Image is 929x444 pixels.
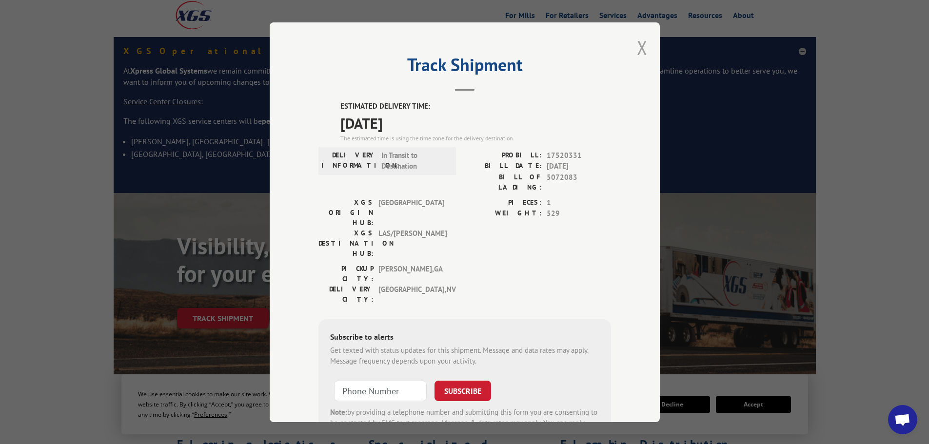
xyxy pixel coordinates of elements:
div: Get texted with status updates for this shipment. Message and data rates may apply. Message frequ... [330,345,599,367]
span: [GEOGRAPHIC_DATA] [378,197,444,228]
label: WEIGHT: [465,208,542,219]
span: [PERSON_NAME] , GA [378,263,444,284]
strong: Note: [330,407,347,416]
h2: Track Shipment [318,58,611,77]
label: PROBILL: [465,150,542,161]
label: DELIVERY INFORMATION: [321,150,376,172]
label: XGS DESTINATION HUB: [318,228,374,258]
span: In Transit to Destination [381,150,447,172]
span: 17520331 [547,150,611,161]
span: [GEOGRAPHIC_DATA] , NV [378,284,444,304]
input: Phone Number [334,380,427,401]
label: ESTIMATED DELIVERY TIME: [340,101,611,112]
label: BILL OF LADING: [465,172,542,192]
button: SUBSCRIBE [435,380,491,401]
div: The estimated time is using the time zone for the delivery destination. [340,134,611,142]
span: [DATE] [340,112,611,134]
span: 529 [547,208,611,219]
label: XGS ORIGIN HUB: [318,197,374,228]
span: 1 [547,197,611,208]
label: DELIVERY CITY: [318,284,374,304]
span: [DATE] [547,161,611,172]
label: PICKUP CITY: [318,263,374,284]
span: 5072083 [547,172,611,192]
span: LAS/[PERSON_NAME] [378,228,444,258]
div: by providing a telephone number and submitting this form you are consenting to be contacted by SM... [330,406,599,440]
label: PIECES: [465,197,542,208]
label: BILL DATE: [465,161,542,172]
button: Close modal [637,35,648,60]
div: Subscribe to alerts [330,330,599,345]
a: Open chat [888,405,917,434]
